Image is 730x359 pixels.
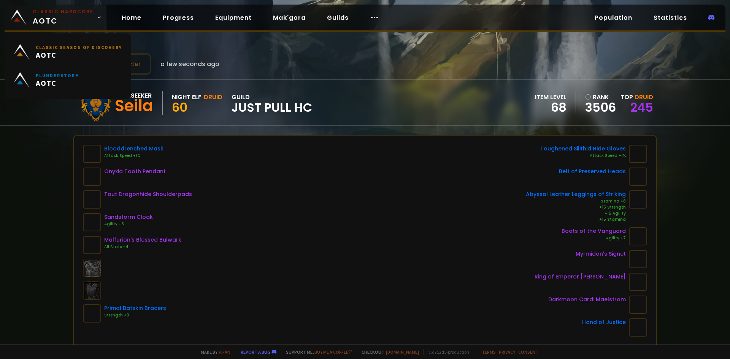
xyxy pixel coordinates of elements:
[83,213,101,231] img: item-21456
[115,91,153,100] div: Soulseeker
[219,349,230,355] a: a fan
[518,349,538,355] a: Consent
[104,221,153,227] div: Agility +3
[386,349,419,355] a: [DOMAIN_NAME]
[232,92,312,113] div: guild
[562,227,626,235] div: Boots of the Vanguard
[160,59,219,69] span: a few seconds ago
[526,198,626,204] div: Stamina +8
[116,10,148,25] a: Home
[562,235,626,241] div: Agility +7
[321,10,355,25] a: Guilds
[526,217,626,223] div: +15 Stamina
[104,244,181,250] div: All Stats +4
[540,145,626,153] div: Toughened Silithid Hide Gloves
[629,168,647,186] img: item-20216
[629,250,647,268] img: item-2246
[526,204,626,210] div: +15 Strength
[589,10,638,25] a: Population
[83,145,101,163] img: item-22718
[535,92,567,102] div: item level
[232,102,312,113] span: Just Pull HC
[647,10,693,25] a: Statistics
[424,349,469,355] span: v. d752d5 - production
[357,349,419,355] span: Checkout
[83,304,101,323] img: item-19687
[83,236,101,254] img: item-19405
[157,10,200,25] a: Progress
[526,190,626,198] div: Abyssal Leather Leggings of Striking
[548,296,626,304] div: Darkmoon Card: Maelstrom
[196,349,230,355] span: Made by
[36,50,122,60] span: AOTC
[585,92,616,102] div: rank
[535,102,567,113] div: 68
[482,349,496,355] a: Terms
[267,10,312,25] a: Mak'gora
[104,304,166,312] div: Primal Batskin Bracers
[5,5,106,30] a: Classic HardcoreAOTC
[535,273,626,281] div: Ring of Emperor [PERSON_NAME]
[314,349,352,355] a: Buy me a coffee
[36,78,79,88] span: AOTC
[629,296,647,314] img: item-19289
[629,318,647,337] img: item-11815
[204,92,222,102] div: Druid
[83,190,101,209] img: item-19389
[9,38,127,66] a: Classic Season of DiscoveryAOTC
[115,100,153,112] div: Seila
[104,168,166,176] div: Onyxia Tooth Pendant
[576,250,626,258] div: Myrmidon's Signet
[629,227,647,245] img: item-21493
[629,273,647,291] img: item-21601
[104,236,181,244] div: Malfurion's Blessed Bulwark
[241,349,270,355] a: Report a bug
[104,145,163,153] div: Blooddrenched Mask
[582,318,626,326] div: Hand of Justice
[281,349,352,355] span: Support me,
[33,8,94,15] small: Classic Hardcore
[526,210,626,217] div: +15 Agility
[36,73,79,78] small: Plunderstorm
[585,102,616,113] a: 3506
[559,168,626,176] div: Belt of Preserved Heads
[36,44,122,50] small: Classic Season of Discovery
[104,312,166,318] div: Strength +9
[499,349,515,355] a: Privacy
[209,10,258,25] a: Equipment
[104,213,153,221] div: Sandstorm Cloak
[635,93,653,101] span: Druid
[629,190,647,209] img: item-20665
[104,190,192,198] div: Taut Dragonhide Shoulderpads
[104,153,163,159] div: Attack Speed +1%
[33,8,94,27] span: AOTC
[620,92,653,102] div: Top
[172,99,187,116] span: 60
[9,66,127,94] a: PlunderstormAOTC
[629,145,647,163] img: item-21501
[540,153,626,159] div: Attack Speed +1%
[630,99,653,116] a: 245
[172,92,202,102] div: Night Elf
[83,168,101,186] img: item-18404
